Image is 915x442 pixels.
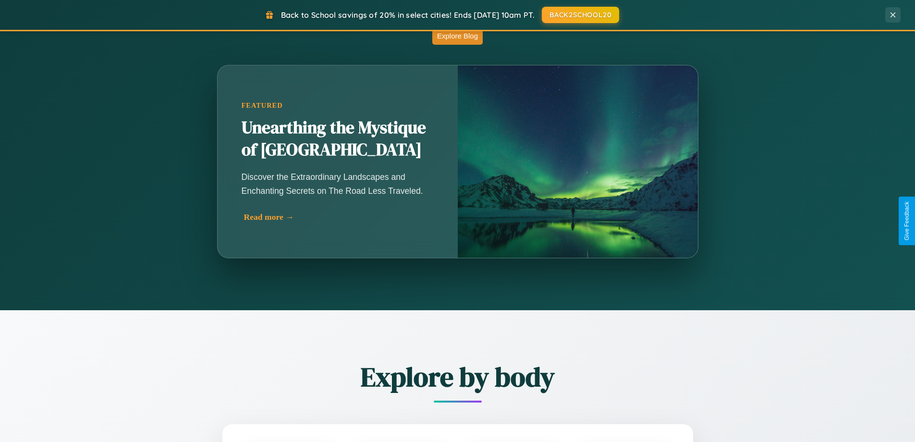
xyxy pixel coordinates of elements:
[281,10,535,20] span: Back to School savings of 20% in select cities! Ends [DATE] 10am PT.
[242,101,434,110] div: Featured
[170,358,746,395] h2: Explore by body
[432,27,483,45] button: Explore Blog
[542,7,619,23] button: BACK2SCHOOL20
[242,117,434,161] h2: Unearthing the Mystique of [GEOGRAPHIC_DATA]
[244,212,436,222] div: Read more →
[242,170,434,197] p: Discover the Extraordinary Landscapes and Enchanting Secrets on The Road Less Traveled.
[903,202,910,240] div: Give Feedback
